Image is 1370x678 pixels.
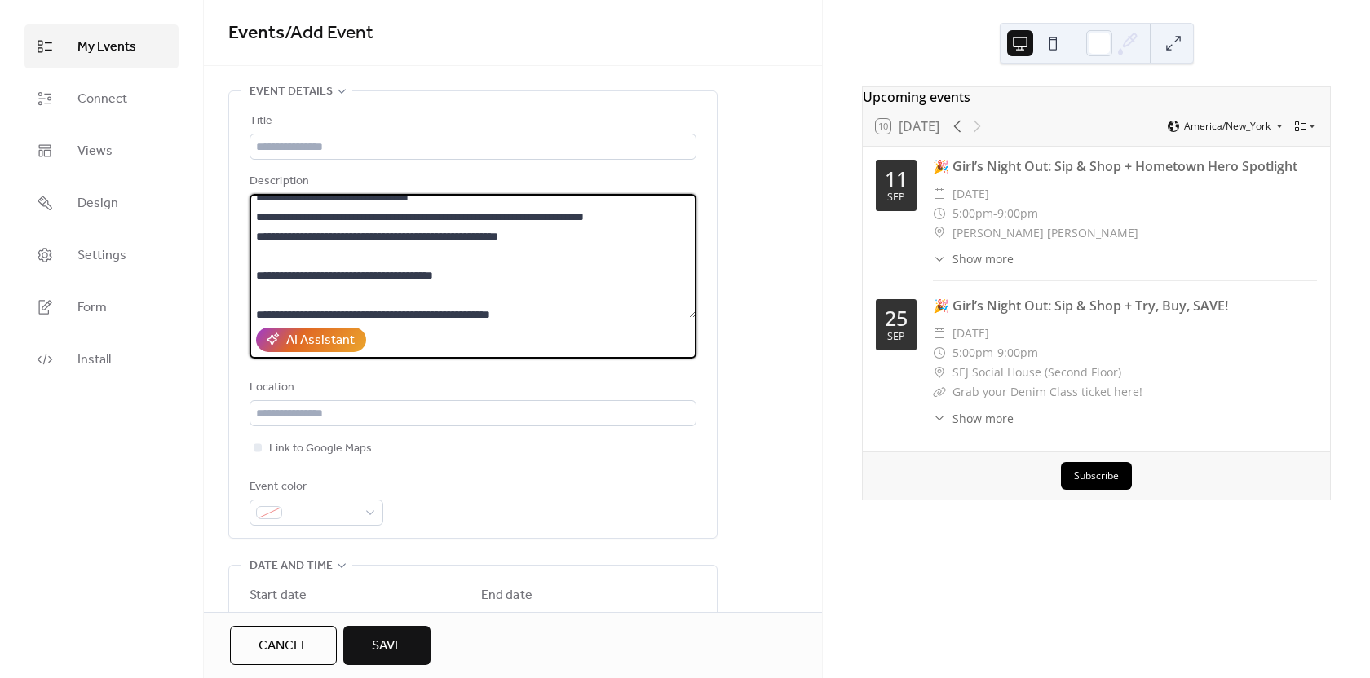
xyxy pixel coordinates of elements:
div: ​ [933,343,946,363]
a: Connect [24,77,179,121]
div: Sep [887,192,905,203]
a: Design [24,181,179,225]
div: Start date [250,586,307,605]
div: ​ [933,223,946,243]
span: Views [77,142,113,161]
span: Date [481,609,506,628]
span: Form [77,298,107,318]
span: [PERSON_NAME] [PERSON_NAME] [952,223,1138,243]
a: Settings [24,233,179,277]
div: AI Assistant [286,331,355,350]
span: [DATE] [952,184,989,204]
span: America/New_York [1184,121,1271,131]
span: SEJ Social House (Second Floor) [952,363,1121,382]
div: ​ [933,184,946,204]
span: 5:00pm [952,204,993,223]
span: Show more [952,410,1014,427]
a: Install [24,337,179,381]
span: Date and time [250,557,333,576]
span: 5:00pm [952,343,993,363]
span: Date [250,609,274,628]
button: Save [343,626,431,665]
span: Design [77,194,118,214]
div: End date [481,586,533,605]
button: AI Assistant [256,328,366,352]
a: Grab your Denim Class ticket here! [952,384,1142,399]
span: / Add Event [285,15,373,51]
button: ​Show more [933,410,1014,427]
span: [DATE] [952,324,989,343]
span: Event details [250,82,333,102]
div: Sep [887,332,905,342]
div: Event color [250,478,380,497]
div: 🎉 Girl’s Night Out: Sip & Shop + Hometown Hero Spotlight [933,156,1317,176]
span: Time [367,609,393,628]
a: Views [24,129,179,173]
span: Install [77,350,111,370]
button: Cancel [230,626,337,665]
div: ​ [933,410,946,427]
div: Description [250,172,693,192]
span: - [993,204,997,223]
div: ​ [933,250,946,267]
span: - [993,343,997,363]
span: Connect [77,90,127,109]
a: Events [228,15,285,51]
div: Location [250,378,693,398]
span: Time [599,609,625,628]
div: 11 [885,169,908,189]
button: Subscribe [1061,462,1132,490]
div: Upcoming events [863,87,1330,107]
button: ​Show more [933,250,1014,267]
span: Link to Google Maps [269,439,372,459]
a: 🎉 Girl’s Night Out: Sip & Shop + Try, Buy, SAVE! [933,297,1228,315]
div: ​ [933,324,946,343]
span: My Events [77,37,136,57]
div: Title [250,112,693,131]
div: ​ [933,204,946,223]
span: Save [372,636,402,656]
div: ​ [933,382,946,402]
span: 9:00pm [997,204,1038,223]
span: Show more [952,250,1014,267]
a: My Events [24,24,179,68]
a: Form [24,285,179,329]
div: ​ [933,363,946,382]
span: 9:00pm [997,343,1038,363]
span: Settings [77,246,126,266]
div: 25 [885,308,908,328]
span: Cancel [259,636,308,656]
